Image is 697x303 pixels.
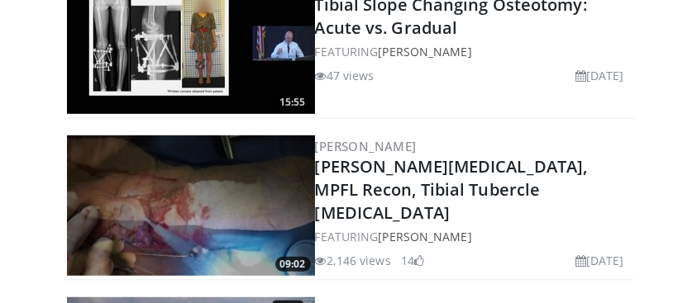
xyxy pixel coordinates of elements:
li: [DATE] [575,252,624,269]
a: [PERSON_NAME] [378,229,471,244]
a: [PERSON_NAME] [378,44,471,59]
li: 2,146 views [315,252,391,269]
span: 15:55 [275,95,311,110]
a: [PERSON_NAME][MEDICAL_DATA], MPFL Recon, Tibial Tubercle [MEDICAL_DATA] [315,155,588,224]
div: FEATURING [315,43,631,60]
a: 09:02 [67,135,315,276]
div: FEATURING [315,228,631,245]
li: 47 views [315,67,375,84]
a: [PERSON_NAME] [315,138,417,154]
span: 09:02 [275,257,311,272]
li: [DATE] [575,67,624,84]
li: 14 [401,252,424,269]
img: deafdf97-30dd-4437-a8f3-6b67be0f06e1.300x170_q85_crop-smart_upscale.jpg [67,135,315,276]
